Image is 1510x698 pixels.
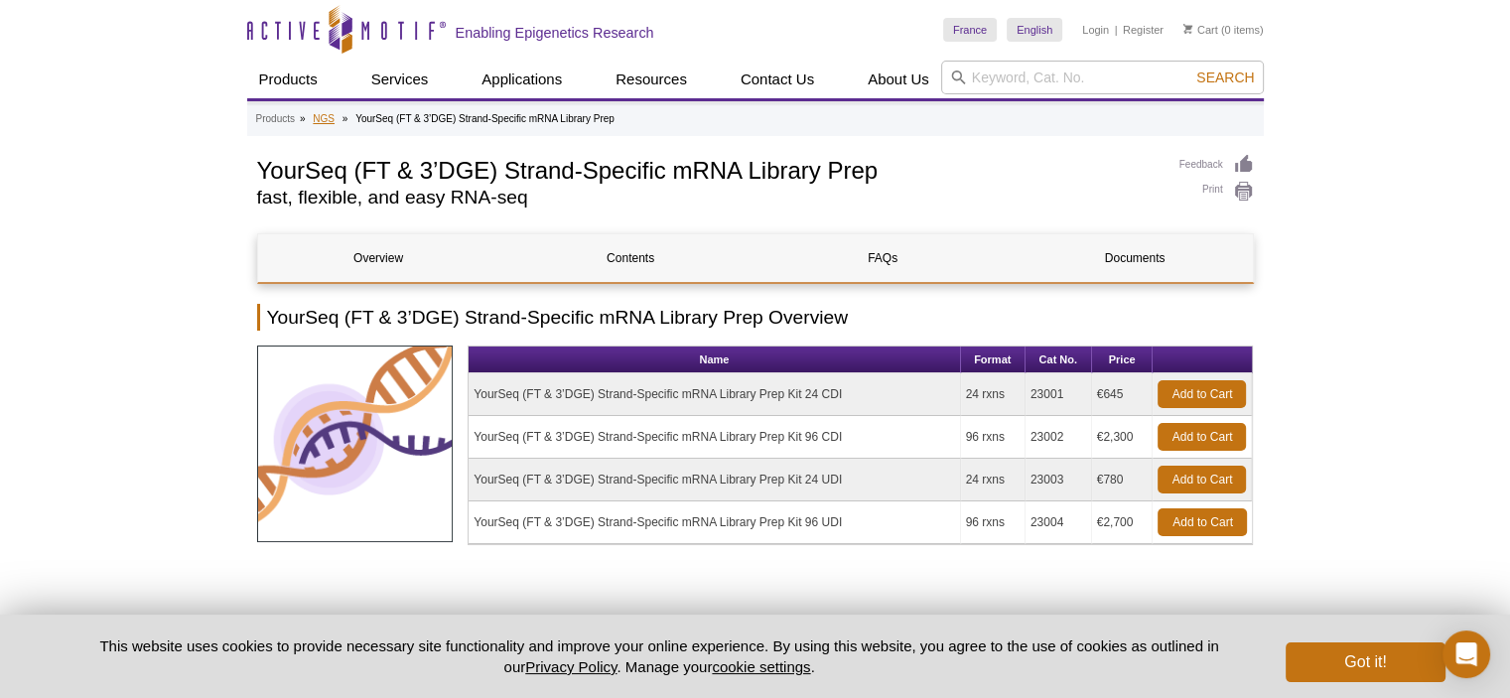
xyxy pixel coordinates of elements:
[729,61,826,98] a: Contact Us
[1179,154,1254,176] a: Feedback
[856,61,941,98] a: About Us
[1026,501,1092,544] td: 23004
[961,347,1026,373] th: Format
[1190,69,1260,86] button: Search
[1158,380,1246,408] a: Add to Cart
[1196,70,1254,85] span: Search
[1092,501,1154,544] td: €2,700
[712,658,810,675] button: cookie settings
[257,346,454,542] img: RNA-Seq Services
[1092,347,1154,373] th: Price
[359,61,441,98] a: Services
[1179,181,1254,203] a: Print
[470,61,574,98] a: Applications
[1183,23,1218,37] a: Cart
[1286,642,1444,682] button: Got it!
[961,416,1026,459] td: 96 rxns
[313,110,335,128] a: NGS
[258,234,499,282] a: Overview
[456,24,654,42] h2: Enabling Epigenetics Research
[1442,630,1490,678] div: Open Intercom Messenger
[1183,18,1264,42] li: (0 items)
[469,373,960,416] td: YourSeq (FT & 3’DGE) Strand-Specific mRNA Library Prep Kit 24 CDI
[762,234,1004,282] a: FAQs
[469,347,960,373] th: Name
[66,635,1254,677] p: This website uses cookies to provide necessary site functionality and improve your online experie...
[256,110,295,128] a: Products
[961,459,1026,501] td: 24 rxns
[1007,18,1062,42] a: English
[343,113,348,124] li: »
[1115,18,1118,42] li: |
[355,113,615,124] li: YourSeq (FT & 3’DGE) Strand-Specific mRNA Library Prep
[943,18,997,42] a: France
[247,61,330,98] a: Products
[961,373,1026,416] td: 24 rxns
[469,459,960,501] td: YourSeq (FT & 3’DGE) Strand-Specific mRNA Library Prep Kit 24 UDI
[1123,23,1164,37] a: Register
[1183,24,1192,34] img: Your Cart
[1082,23,1109,37] a: Login
[1026,373,1092,416] td: 23001
[961,501,1026,544] td: 96 rxns
[1015,234,1256,282] a: Documents
[1026,347,1092,373] th: Cat No.
[257,189,1160,207] h2: fast, flexible, and easy RNA-seq
[257,304,1254,331] h2: YourSeq (FT & 3’DGE) Strand-Specific mRNA Library Prep Overview
[1158,466,1246,493] a: Add to Cart
[300,113,306,124] li: »
[1026,416,1092,459] td: 23002
[941,61,1264,94] input: Keyword, Cat. No.
[1158,508,1247,536] a: Add to Cart
[525,658,617,675] a: Privacy Policy
[257,154,1160,184] h1: YourSeq (FT & 3’DGE) Strand-Specific mRNA Library Prep
[1158,423,1246,451] a: Add to Cart
[469,416,960,459] td: YourSeq (FT & 3’DGE) Strand-Specific mRNA Library Prep Kit 96 CDI
[604,61,699,98] a: Resources
[1092,416,1154,459] td: €2,300
[1026,459,1092,501] td: 23003
[1092,459,1154,501] td: €780
[1092,373,1154,416] td: €645
[469,501,960,544] td: YourSeq (FT & 3’DGE) Strand-Specific mRNA Library Prep Kit 96 UDI
[510,234,752,282] a: Contents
